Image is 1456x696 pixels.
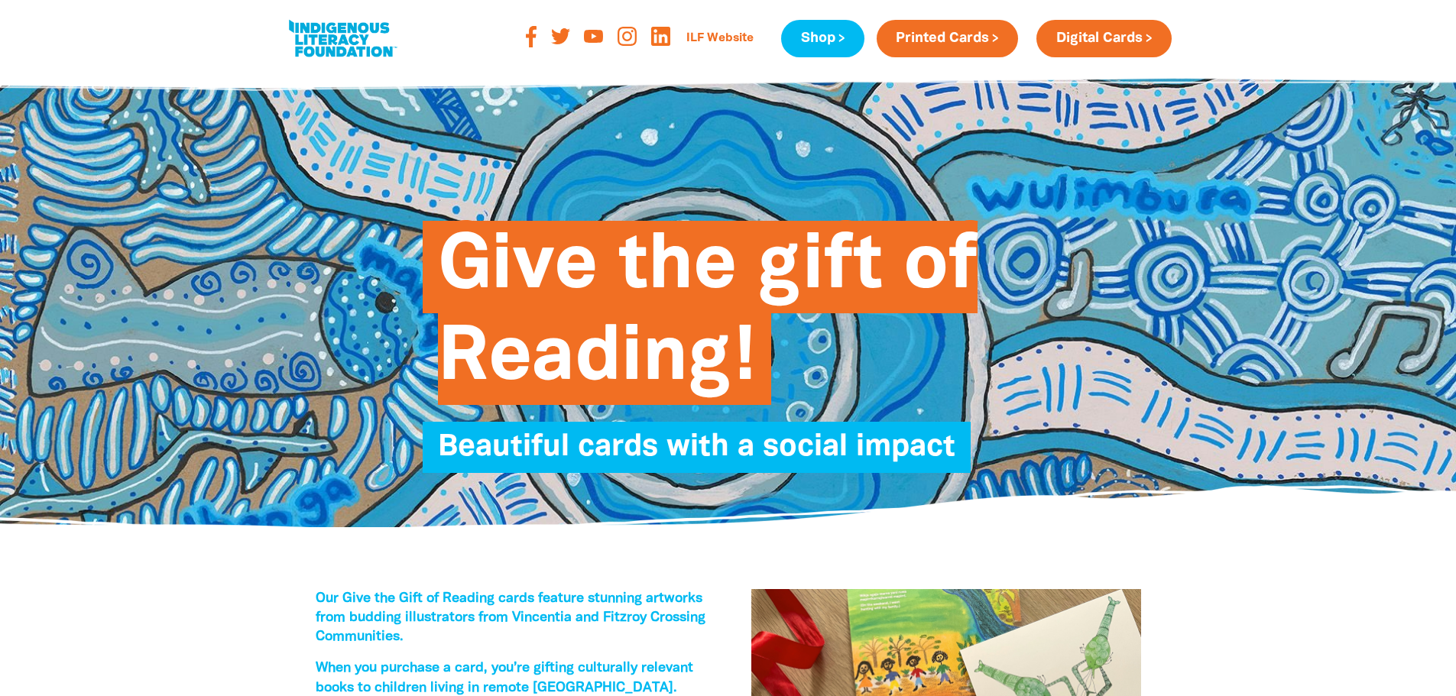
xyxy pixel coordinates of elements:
img: youtube-orange-svg-1-cecf-3-svg-a15d69.svg [584,30,603,44]
img: instagram-orange-svg-816-f-67-svg-8d2e35.svg [618,27,637,46]
span: Give the gift of Reading! [438,232,978,405]
span: Beautiful cards with a social impact [438,433,955,473]
a: Shop [781,20,864,57]
a: ILF Website [677,27,763,51]
img: twitter-orange-svg-6-e-077-d-svg-0f359f.svg [551,28,570,44]
span: Our Give the Gift of Reading cards feature stunning artworks from budding illustrators from Vince... [316,592,705,643]
a: Digital Cards [1036,20,1171,57]
a: Printed Cards [877,20,1018,57]
img: linked-in-logo-orange-png-93c920.png [651,27,670,46]
span: When you purchase a card, you’re gifting culturally relevant books to children living in remote [... [316,662,693,694]
img: facebook-orange-svg-2-f-729-e-svg-b526d2.svg [526,26,537,47]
